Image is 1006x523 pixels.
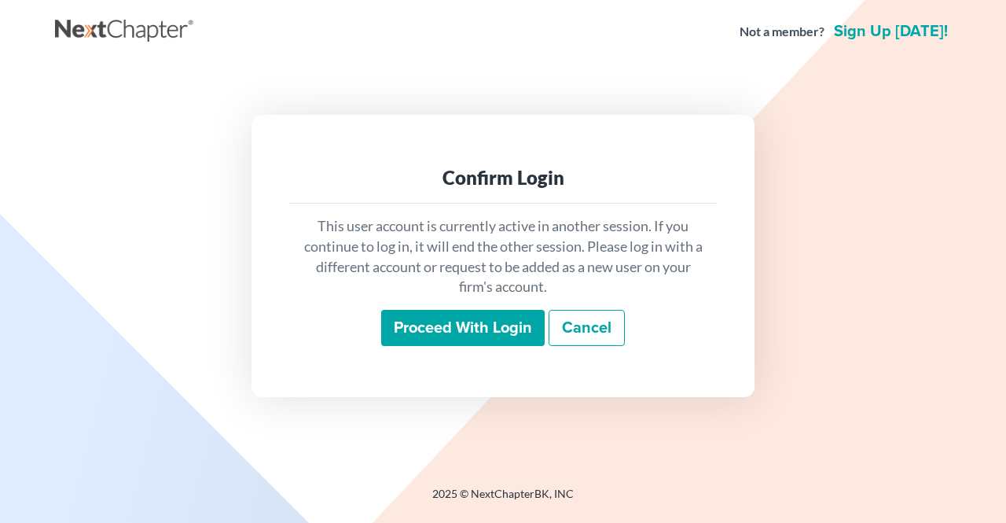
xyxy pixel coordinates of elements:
a: Cancel [549,310,625,346]
strong: Not a member? [740,23,824,41]
input: Proceed with login [381,310,545,346]
div: 2025 © NextChapterBK, INC [55,486,951,514]
div: Confirm Login [302,165,704,190]
a: Sign up [DATE]! [831,24,951,39]
p: This user account is currently active in another session. If you continue to log in, it will end ... [302,216,704,297]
